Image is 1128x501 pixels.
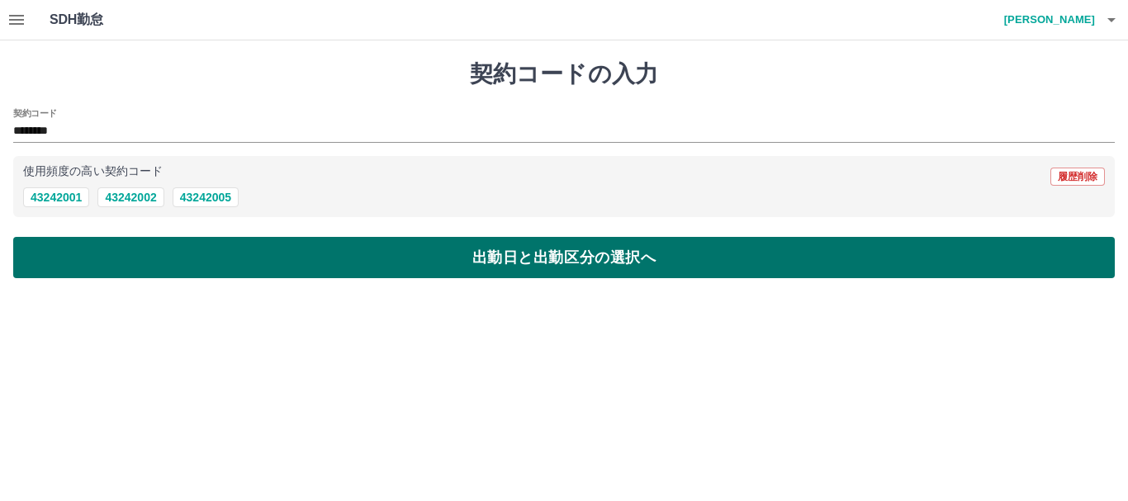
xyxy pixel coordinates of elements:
[1050,168,1105,186] button: 履歴削除
[13,237,1115,278] button: 出勤日と出勤区分の選択へ
[97,187,164,207] button: 43242002
[23,187,89,207] button: 43242001
[13,60,1115,88] h1: 契約コードの入力
[13,106,57,120] h2: 契約コード
[23,166,163,177] p: 使用頻度の高い契約コード
[173,187,239,207] button: 43242005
